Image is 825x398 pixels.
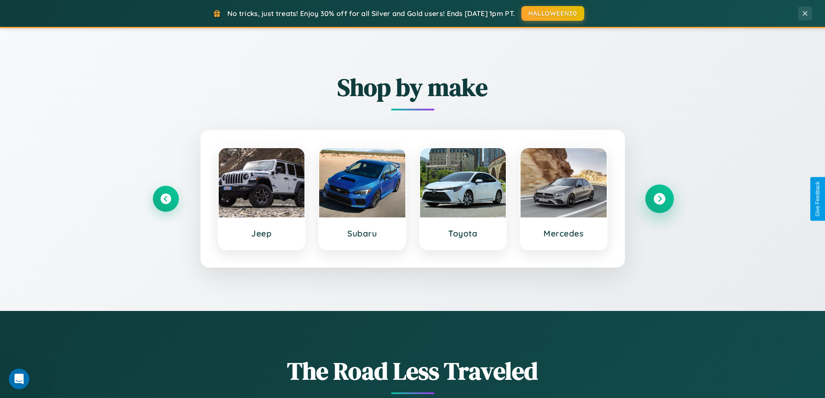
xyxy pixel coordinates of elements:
h3: Mercedes [529,228,598,239]
h2: Shop by make [153,71,673,104]
span: No tricks, just treats! Enjoy 30% off for all Silver and Gold users! Ends [DATE] 1pm PT. [227,9,515,18]
div: Give Feedback [815,181,821,217]
h1: The Road Less Traveled [153,354,673,388]
button: HALLOWEEN30 [521,6,584,21]
h3: Toyota [429,228,498,239]
h3: Jeep [227,228,296,239]
h3: Subaru [328,228,397,239]
iframe: Intercom live chat [9,369,29,389]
